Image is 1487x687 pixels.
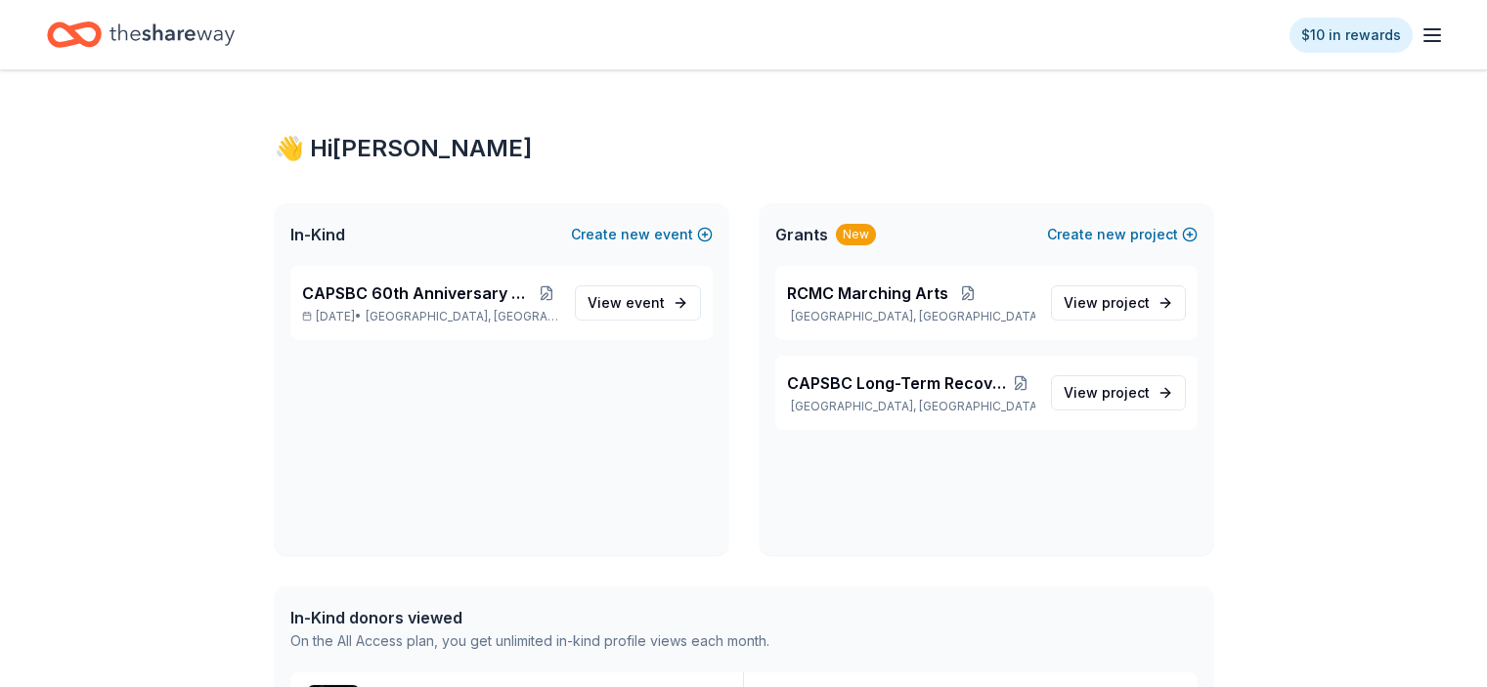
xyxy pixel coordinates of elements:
[302,309,559,324] p: [DATE] •
[366,309,558,324] span: [GEOGRAPHIC_DATA], [GEOGRAPHIC_DATA]
[1051,375,1186,410] a: View project
[787,281,948,305] span: RCMC Marching Arts
[275,133,1213,164] div: 👋 Hi [PERSON_NAME]
[1064,291,1150,315] span: View
[290,629,769,653] div: On the All Access plan, you get unlimited in-kind profile views each month.
[787,399,1035,414] p: [GEOGRAPHIC_DATA], [GEOGRAPHIC_DATA]
[1051,285,1186,321] a: View project
[290,223,345,246] span: In-Kind
[787,371,1007,395] span: CAPSBC Long-Term Recovery Program
[588,291,665,315] span: View
[626,294,665,311] span: event
[575,285,701,321] a: View event
[1064,381,1150,405] span: View
[1102,384,1150,401] span: project
[302,281,535,305] span: CAPSBC 60th Anniversary Gala & Silent Auction
[775,223,828,246] span: Grants
[290,606,769,629] div: In-Kind donors viewed
[571,223,713,246] button: Createnewevent
[836,224,876,245] div: New
[1290,18,1413,53] a: $10 in rewards
[1102,294,1150,311] span: project
[1047,223,1198,246] button: Createnewproject
[621,223,650,246] span: new
[1097,223,1126,246] span: new
[787,309,1035,324] p: [GEOGRAPHIC_DATA], [GEOGRAPHIC_DATA]
[47,12,235,58] a: Home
